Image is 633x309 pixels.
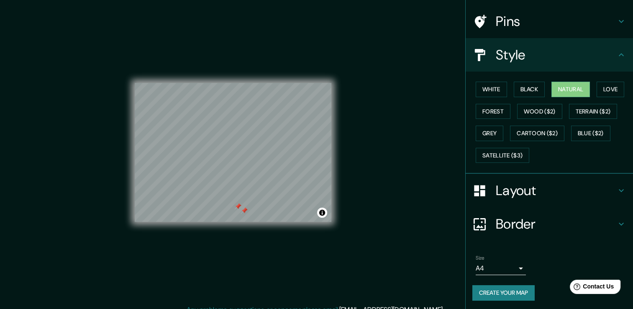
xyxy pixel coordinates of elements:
div: Pins [466,5,633,38]
button: Blue ($2) [571,126,610,141]
button: Grey [476,126,503,141]
iframe: Help widget launcher [559,276,624,300]
div: Layout [466,174,633,207]
button: Satellite ($3) [476,148,529,163]
button: Toggle attribution [317,208,327,218]
h4: Border [496,216,616,232]
div: A4 [476,262,526,275]
div: Style [466,38,633,72]
div: Border [466,207,633,241]
button: Natural [551,82,590,97]
button: Create your map [472,285,535,301]
h4: Pins [496,13,616,30]
button: Forest [476,104,510,119]
h4: Layout [496,182,616,199]
button: Love [597,82,624,97]
button: Black [514,82,545,97]
button: White [476,82,507,97]
button: Terrain ($2) [569,104,618,119]
canvas: Map [135,83,331,222]
label: Size [476,255,484,262]
h4: Style [496,46,616,63]
button: Cartoon ($2) [510,126,564,141]
button: Wood ($2) [517,104,562,119]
